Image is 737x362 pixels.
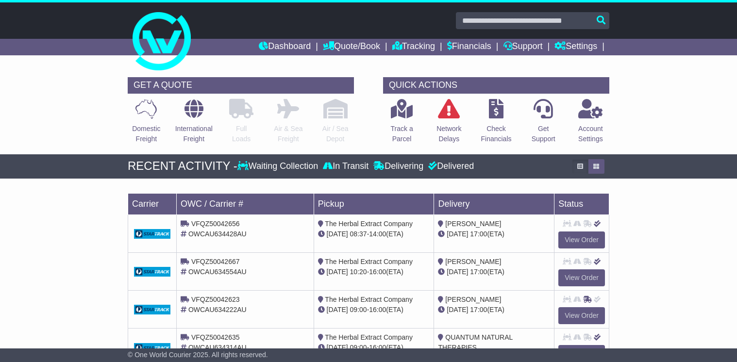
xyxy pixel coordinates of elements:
[383,77,609,94] div: QUICK ACTIONS
[325,258,413,265] span: The Herbal Extract Company
[327,230,348,238] span: [DATE]
[438,267,550,277] div: (ETA)
[318,267,430,277] div: - (ETA)
[438,333,512,351] span: QUANTUM NATURAL THERAPIES
[188,306,247,313] span: OWCAU634222AU
[438,305,550,315] div: (ETA)
[191,220,240,228] span: VFQZ50042656
[325,296,413,303] span: The Herbal Extract Company
[447,268,468,276] span: [DATE]
[480,99,512,149] a: CheckFinancials
[327,306,348,313] span: [DATE]
[445,296,501,303] span: [PERSON_NAME]
[132,124,160,144] p: Domestic Freight
[327,268,348,276] span: [DATE]
[191,258,240,265] span: VFQZ50042667
[558,269,605,286] a: View Order
[447,39,491,55] a: Financials
[554,39,597,55] a: Settings
[578,124,603,144] p: Account Settings
[134,267,170,277] img: GetCarrierServiceDarkLogo
[481,124,511,144] p: Check Financials
[350,306,367,313] span: 09:00
[274,124,302,144] p: Air & Sea Freight
[558,345,605,362] a: View Order
[391,124,413,144] p: Track a Parcel
[438,229,550,239] div: (ETA)
[134,343,170,353] img: GetCarrierServiceDarkLogo
[369,344,386,351] span: 16:00
[128,159,237,173] div: RECENT ACTIVITY -
[175,124,213,144] p: International Freight
[191,296,240,303] span: VFQZ50042623
[447,230,468,238] span: [DATE]
[371,161,426,172] div: Delivering
[259,39,311,55] a: Dashboard
[128,351,268,359] span: © One World Courier 2025. All rights reserved.
[322,124,349,144] p: Air / Sea Depot
[434,193,554,214] td: Delivery
[325,220,413,228] span: The Herbal Extract Company
[318,343,430,353] div: - (ETA)
[558,231,605,248] a: View Order
[229,124,253,144] p: Full Loads
[369,268,386,276] span: 16:00
[318,229,430,239] div: - (ETA)
[132,99,161,149] a: DomesticFreight
[503,39,543,55] a: Support
[175,99,213,149] a: InternationalFreight
[554,193,609,214] td: Status
[237,161,320,172] div: Waiting Collection
[323,39,380,55] a: Quote/Book
[188,230,247,238] span: OWCAU634428AU
[325,333,413,341] span: The Herbal Extract Company
[327,344,348,351] span: [DATE]
[369,230,386,238] span: 14:00
[390,99,414,149] a: Track aParcel
[445,258,501,265] span: [PERSON_NAME]
[350,230,367,238] span: 08:37
[578,99,603,149] a: AccountSettings
[191,333,240,341] span: VFQZ50042635
[128,77,354,94] div: GET A QUOTE
[392,39,435,55] a: Tracking
[531,99,556,149] a: GetSupport
[350,268,367,276] span: 10:20
[558,307,605,324] a: View Order
[532,124,555,144] p: Get Support
[436,99,462,149] a: NetworkDelays
[188,268,247,276] span: OWCAU634554AU
[470,306,487,313] span: 17:00
[128,193,177,214] td: Carrier
[188,344,247,351] span: OWCAU634314AU
[447,306,468,313] span: [DATE]
[369,306,386,313] span: 16:00
[426,161,474,172] div: Delivered
[445,220,501,228] span: [PERSON_NAME]
[350,344,367,351] span: 09:00
[470,230,487,238] span: 17:00
[436,124,461,144] p: Network Delays
[134,305,170,314] img: GetCarrierServiceDarkLogo
[314,193,434,214] td: Pickup
[318,305,430,315] div: - (ETA)
[470,268,487,276] span: 17:00
[177,193,314,214] td: OWC / Carrier #
[320,161,371,172] div: In Transit
[134,229,170,239] img: GetCarrierServiceDarkLogo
